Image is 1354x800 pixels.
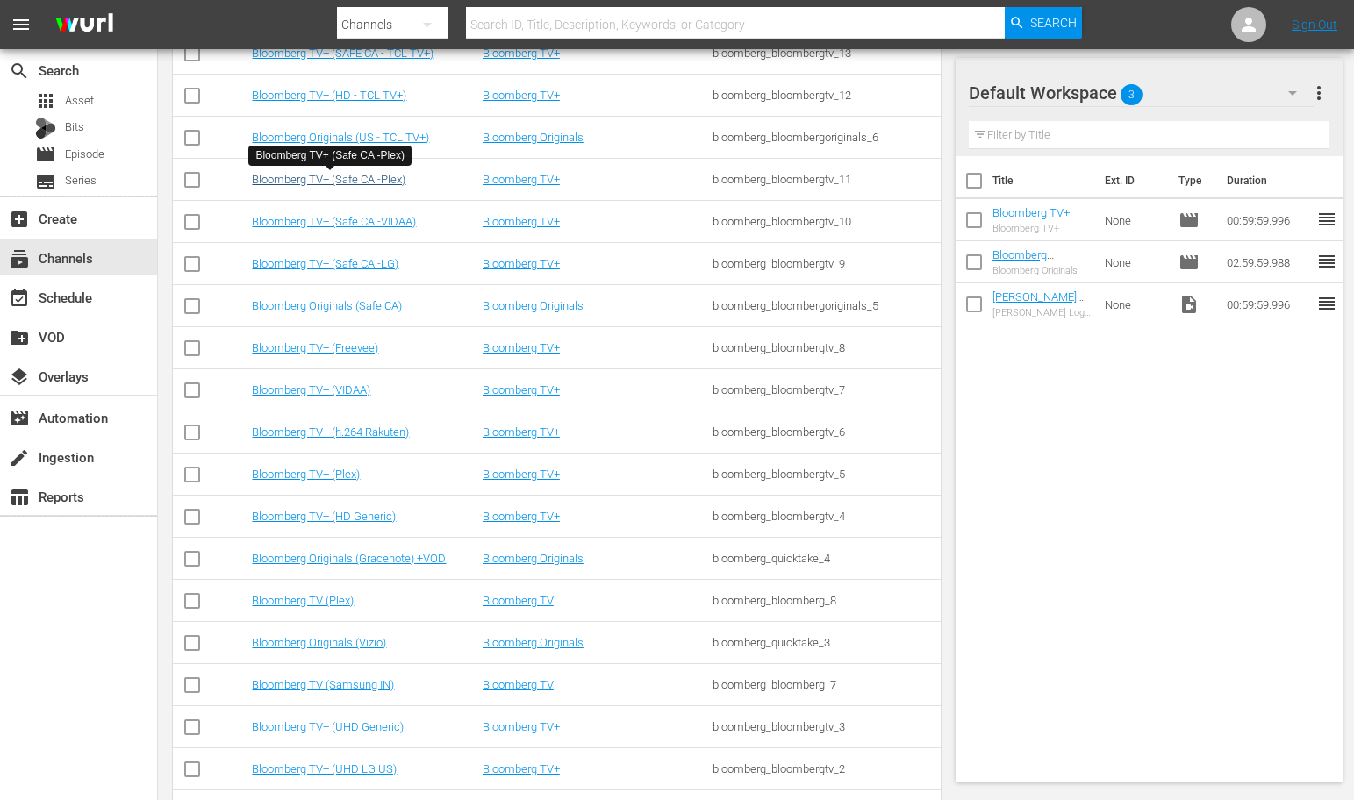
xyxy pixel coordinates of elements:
[483,510,560,523] a: Bloomberg TV+
[252,425,409,439] a: Bloomberg TV+ (h.264 Rakuten)
[713,468,937,481] div: bloomberg_bloombergtv_5
[713,341,937,354] div: bloomberg_bloombergtv_8
[483,762,560,775] a: Bloomberg TV+
[992,248,1054,275] a: Bloomberg Originals
[713,594,937,607] div: bloomberg_bloomberg_8
[713,762,937,775] div: bloomberg_bloombergtv_2
[9,327,30,348] span: VOD
[1316,293,1337,314] span: reorder
[65,118,84,136] span: Bits
[483,46,560,60] a: Bloomberg TV+
[1178,252,1200,273] span: Episode
[252,131,429,144] a: Bloomberg Originals (US - TCL TV+)
[252,341,378,354] a: Bloomberg TV+ (Freevee)
[252,468,360,481] a: Bloomberg TV+ (Plex)
[483,257,560,270] a: Bloomberg TV+
[252,215,416,228] a: Bloomberg TV+ (Safe CA -VIDAA)
[483,173,560,186] a: Bloomberg TV+
[1094,156,1167,205] th: Ext. ID
[713,46,937,60] div: bloomberg_bloombergtv_13
[992,265,1092,276] div: Bloomberg Originals
[483,299,584,312] a: Bloomberg Originals
[483,552,584,565] a: Bloomberg Originals
[713,636,937,649] div: bloomberg_quicktake_3
[713,425,937,439] div: bloomberg_bloombergtv_6
[992,307,1092,318] div: [PERSON_NAME] Logo Test With Captions
[1292,18,1337,32] a: Sign Out
[252,594,354,607] a: Bloomberg TV (Plex)
[483,131,584,144] a: Bloomberg Originals
[252,678,394,691] a: Bloomberg TV (Samsung IN)
[9,447,30,468] span: Ingestion
[483,468,560,481] a: Bloomberg TV+
[35,90,56,111] span: Asset
[483,594,554,607] a: Bloomberg TV
[713,257,937,270] div: bloomberg_bloombergtv_9
[9,408,30,429] span: Automation
[483,678,554,691] a: Bloomberg TV
[42,4,126,46] img: ans4CAIJ8jUAAAAAAAAAAAAAAAAAAAAAAAAgQb4GAAAAAAAAAAAAAAAAAAAAAAAAJMjXAAAAAAAAAAAAAAAAAAAAAAAAgAT5G...
[1220,199,1316,241] td: 00:59:59.996
[1005,7,1082,39] button: Search
[252,762,397,775] a: Bloomberg TV+ (UHD LG US)
[1098,241,1171,283] td: None
[1220,283,1316,325] td: 00:59:59.996
[252,552,446,565] a: Bloomberg Originals (Gracenote) +VOD
[252,173,405,186] a: Bloomberg TV+ (Safe CA -Plex)
[9,288,30,309] span: Schedule
[483,720,560,733] a: Bloomberg TV+
[713,720,937,733] div: bloomberg_bloombergtv_3
[9,367,30,388] span: Overlays
[992,290,1084,330] a: [PERSON_NAME] Logo Test With Captions
[252,257,398,270] a: Bloomberg TV+ (Safe CA -LG)
[1220,241,1316,283] td: 02:59:59.988
[483,215,560,228] a: Bloomberg TV+
[483,383,560,396] a: Bloomberg TV+
[713,215,937,228] div: bloomberg_bloombergtv_10
[713,510,937,523] div: bloomberg_bloombergtv_4
[713,552,937,565] div: bloomberg_quicktake_4
[35,171,56,192] span: Series
[1098,199,1171,241] td: None
[1121,76,1143,113] span: 3
[255,148,405,163] div: Bloomberg TV+ (Safe CA -Plex)
[713,678,937,691] div: bloomberg_bloomberg_7
[252,636,386,649] a: Bloomberg Originals (Vizio)
[1316,251,1337,272] span: reorder
[65,146,104,163] span: Episode
[483,636,584,649] a: Bloomberg Originals
[11,14,32,35] span: menu
[483,89,560,102] a: Bloomberg TV+
[1308,72,1329,114] button: more_vert
[252,510,396,523] a: Bloomberg TV+ (HD Generic)
[1168,156,1216,205] th: Type
[65,92,94,110] span: Asset
[65,172,97,189] span: Series
[992,156,1095,205] th: Title
[483,425,560,439] a: Bloomberg TV+
[9,248,30,269] span: Channels
[713,131,937,144] div: bloomberg_bloombergoriginals_6
[992,223,1070,234] div: Bloomberg TV+
[252,299,402,312] a: Bloomberg Originals (Safe CA)
[969,68,1314,118] div: Default Workspace
[252,383,370,396] a: Bloomberg TV+ (VIDAA)
[483,341,560,354] a: Bloomberg TV+
[35,144,56,165] span: Episode
[1316,209,1337,230] span: reorder
[713,173,937,186] div: bloomberg_bloombergtv_11
[992,206,1070,219] a: Bloomberg TV+
[252,46,433,60] a: Bloomberg TV+ (SAFE CA - TCL TV+)
[1308,82,1329,104] span: more_vert
[9,209,30,230] span: Create
[1216,156,1322,205] th: Duration
[713,89,937,102] div: bloomberg_bloombergtv_12
[713,383,937,396] div: bloomberg_bloombergtv_7
[252,720,404,733] a: Bloomberg TV+ (UHD Generic)
[1178,294,1200,315] span: Video
[1098,283,1171,325] td: None
[35,118,56,139] div: Bits
[713,299,937,312] div: bloomberg_bloombergoriginals_5
[252,89,406,102] a: Bloomberg TV+ (HD - TCL TV+)
[1178,210,1200,231] span: Episode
